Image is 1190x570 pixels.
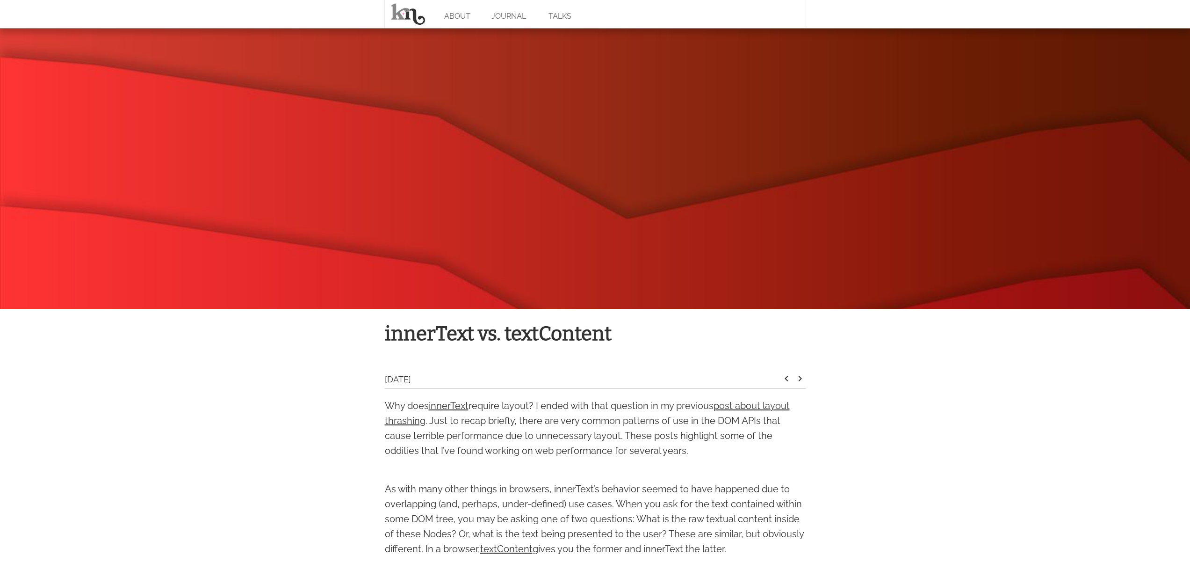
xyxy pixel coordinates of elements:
[385,398,806,458] p: Why does require layout? I ended with that question in my previous . Just to recap briefly, there...
[794,373,806,384] i: keyboard_arrow_right
[385,373,781,388] div: [DATE]
[385,318,806,350] h1: innerText vs. textContent
[794,376,806,386] a: keyboard_arrow_right
[781,376,792,386] a: keyboard_arrow_left
[429,400,469,411] a: innerText
[781,373,792,384] i: keyboard_arrow_left
[385,482,806,556] p: As with many other things in browsers, innerText’s behavior seemed to have happened due to overla...
[385,400,790,426] a: post about layout thrashing
[480,543,533,555] a: textContent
